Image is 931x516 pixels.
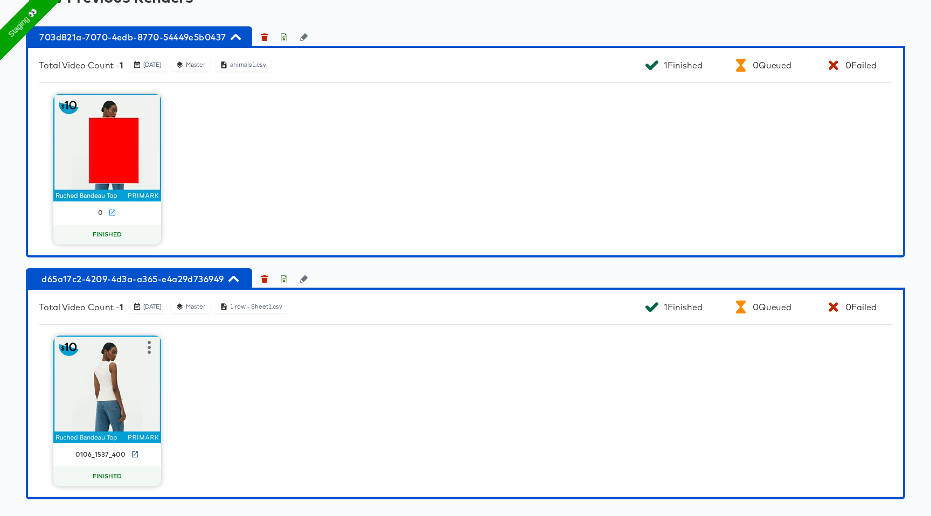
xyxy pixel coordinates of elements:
[120,60,123,71] b: 1
[753,60,791,71] div: 0 Queued
[88,231,126,239] span: FINISHED
[185,61,206,69] div: Master
[143,303,162,311] div: [DATE]
[39,60,123,71] div: Total Video Count -
[31,30,247,45] span: 703d821a-7070-4edb-8770-54449e5b0437
[230,61,267,69] div: animals1.csv
[26,26,252,48] button: 703d821a-7070-4edb-8770-54449e5b0437
[230,303,283,311] div: 1 row - Sheet1.csv
[120,302,123,312] b: 1
[88,472,126,481] span: FINISHED
[98,208,103,217] div: 0
[31,271,247,287] span: d65a17c2-4209-4d3a-a365-e4a29d736949
[664,60,702,71] div: 1 Finished
[845,302,876,312] div: 0 Failed
[39,302,123,312] div: Total Video Count -
[26,268,252,290] button: d65a17c2-4209-4d3a-a365-e4a29d736949
[53,94,161,201] img: thumbnail
[845,60,876,71] div: 0 Failed
[143,61,162,69] div: [DATE]
[53,336,161,443] img: thumbnail
[664,302,702,312] div: 1 Finished
[753,302,791,312] div: 0 Queued
[185,303,206,311] div: Master
[75,450,126,459] div: 0106_1537_400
